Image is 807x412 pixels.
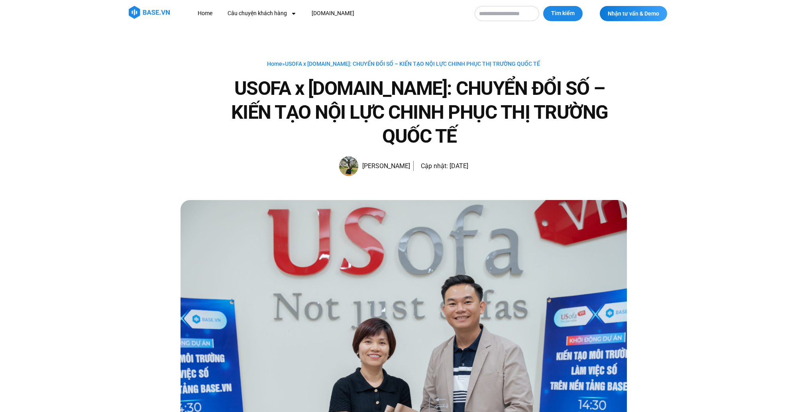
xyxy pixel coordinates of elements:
[212,77,627,148] h1: USOFA x [DOMAIN_NAME]: CHUYỂN ĐỔI SỐ – KIẾN TẠO NỘI LỰC CHINH PHỤC THỊ TRƯỜNG QUỐC TẾ
[339,156,410,176] a: Picture of Đoàn Đức [PERSON_NAME]
[600,6,667,21] a: Nhận tư vấn & Demo
[267,61,540,67] span: »
[339,156,358,176] img: Picture of Đoàn Đức
[222,6,302,21] a: Câu chuyện khách hàng
[551,10,575,18] span: Tìm kiếm
[421,162,448,170] span: Cập nhật:
[543,6,583,21] button: Tìm kiếm
[306,6,360,21] a: [DOMAIN_NAME]
[192,6,467,21] nav: Menu
[267,61,282,67] a: Home
[450,162,468,170] time: [DATE]
[192,6,218,21] a: Home
[608,11,659,16] span: Nhận tư vấn & Demo
[285,61,540,67] span: USOFA x [DOMAIN_NAME]: CHUYỂN ĐỔI SỐ – KIẾN TẠO NỘI LỰC CHINH PHỤC THỊ TRƯỜNG QUỐC TẾ
[358,161,410,172] span: [PERSON_NAME]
